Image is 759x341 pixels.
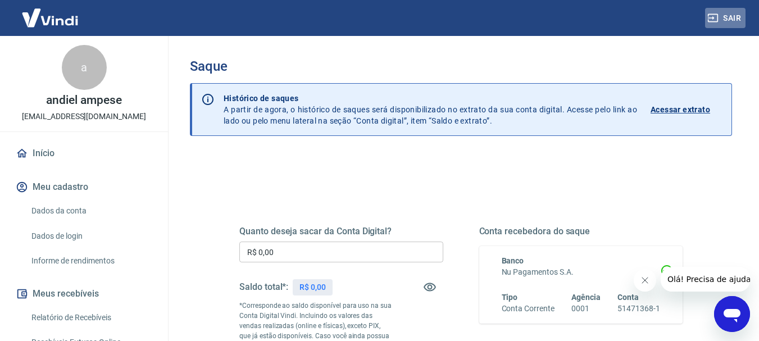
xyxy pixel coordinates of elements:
[13,175,154,199] button: Meu cadastro
[479,226,683,237] h5: Conta recebedora do saque
[651,93,722,126] a: Acessar extrato
[239,226,443,237] h5: Quanto deseja sacar da Conta Digital?
[705,8,746,29] button: Sair
[502,256,524,265] span: Banco
[27,306,154,329] a: Relatório de Recebíveis
[617,303,660,315] h6: 51471368-1
[571,303,601,315] h6: 0001
[224,93,637,126] p: A partir de agora, o histórico de saques será disponibilizado no extrato da sua conta digital. Ac...
[46,94,121,106] p: andiel ampese
[13,1,87,35] img: Vindi
[714,296,750,332] iframe: Botão para abrir a janela de mensagens
[7,8,94,17] span: Olá! Precisa de ajuda?
[617,293,639,302] span: Conta
[571,293,601,302] span: Agência
[502,303,555,315] h6: Conta Corrente
[502,266,661,278] h6: Nu Pagamentos S.A.
[13,281,154,306] button: Meus recebíveis
[502,293,518,302] span: Tipo
[651,104,710,115] p: Acessar extrato
[634,269,656,292] iframe: Fechar mensagem
[299,281,326,293] p: R$ 0,00
[27,225,154,248] a: Dados de login
[224,93,637,104] p: Histórico de saques
[13,141,154,166] a: Início
[239,281,288,293] h5: Saldo total*:
[27,249,154,272] a: Informe de rendimentos
[27,199,154,222] a: Dados da conta
[22,111,146,122] p: [EMAIL_ADDRESS][DOMAIN_NAME]
[190,58,732,74] h3: Saque
[62,45,107,90] div: a
[661,267,750,292] iframe: Mensagem da empresa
